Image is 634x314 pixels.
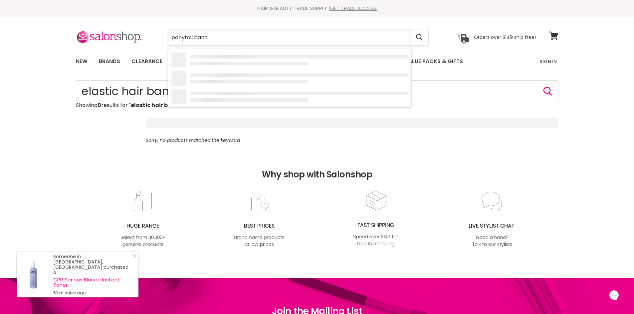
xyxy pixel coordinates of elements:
input: Search [76,80,558,102]
a: Brands [94,54,125,68]
input: Search [168,30,411,45]
a: GET TRADE ACCESS [330,5,377,12]
svg: Close Icon [133,254,137,258]
img: prices.jpg [232,190,286,249]
a: Visit product page [17,252,50,297]
p: Showing results for " " [76,102,558,108]
button: Search [542,86,553,97]
small: 53 minutes ago [53,290,132,296]
button: Search [411,30,428,45]
img: fast.jpg [349,190,403,248]
img: range2_8cf790d4-220e-469f-917d-a18fed3854b6.jpg [116,190,170,249]
div: Someone in [GEOGRAPHIC_DATA], [GEOGRAPHIC_DATA] purchased a [53,254,132,296]
iframe: Gorgias live chat messenger [601,283,627,307]
a: Value Packs & Gifts [400,54,468,68]
a: Close Notification [130,254,137,261]
form: Product [76,80,558,102]
h2: Why shop with Salonshop [3,143,631,190]
a: New [71,54,93,68]
img: chat_c0a1c8f7-3133-4fc6-855f-7264552747f6.jpg [465,190,519,249]
em: Sorry, no products matched the keyword [146,137,240,144]
nav: Main [68,52,567,71]
ul: Main menu [71,52,502,71]
a: Clearance [126,54,167,68]
form: Product [168,30,429,46]
a: Sign In [535,54,561,68]
a: CPR Serious Blonde Instant Toner [53,277,132,288]
strong: 0 [98,101,101,109]
p: Orders over $149 ship free! [474,34,536,40]
div: HAIR & BEAUTY TRADE SUPPLY | [68,5,567,12]
strong: elastic hair bands [131,101,182,109]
